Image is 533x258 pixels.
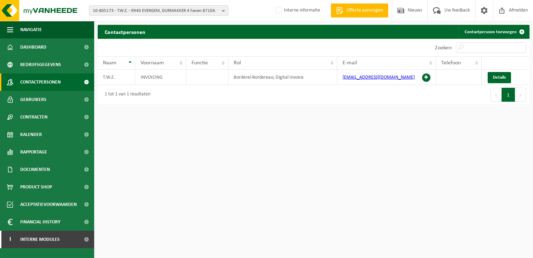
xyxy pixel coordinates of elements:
[490,88,502,102] button: Previous
[20,196,77,213] span: Acceptatievoorwaarden
[103,60,117,66] span: Naam
[488,72,511,83] a: Details
[502,88,515,102] button: 1
[20,91,46,108] span: Gebruikers
[331,3,388,17] a: Offerte aanvragen
[345,7,385,14] span: Offerte aanvragen
[20,108,47,126] span: Contracten
[435,45,452,51] label: Zoeken:
[20,56,61,73] span: Bedrijfsgegevens
[441,60,461,66] span: Telefoon
[89,5,228,16] button: 10-805173 - T.W.Z. - 9940 EVERGEM, DURMAKKER 4 haven 8710A
[20,143,47,161] span: Rapportage
[135,70,187,85] td: INVOICING
[274,5,320,16] label: Interne informatie
[20,21,42,38] span: Navigatie
[459,25,529,39] a: Contactpersoon toevoegen
[98,70,135,85] td: T.W.Z.
[343,75,415,80] a: [EMAIL_ADDRESS][DOMAIN_NAME]
[20,178,52,196] span: Product Shop
[20,38,46,56] span: Dashboard
[515,88,526,102] button: Next
[20,231,60,248] span: Interne modules
[20,126,42,143] span: Kalender
[101,88,150,101] div: 1 tot 1 van 1 resultaten
[343,60,357,66] span: E-mail
[493,75,506,80] span: Details
[192,60,208,66] span: Functie
[93,6,219,16] span: 10-805173 - T.W.Z. - 9940 EVERGEM, DURMAKKER 4 haven 8710A
[234,60,241,66] span: Rol
[141,60,164,66] span: Voornaam
[98,25,152,38] h2: Contactpersonen
[20,213,60,231] span: Financial History
[20,73,61,91] span: Contactpersonen
[228,70,337,85] td: Borderel-Bordereau; Digital Invoice
[7,231,13,248] span: I
[20,161,50,178] span: Documenten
